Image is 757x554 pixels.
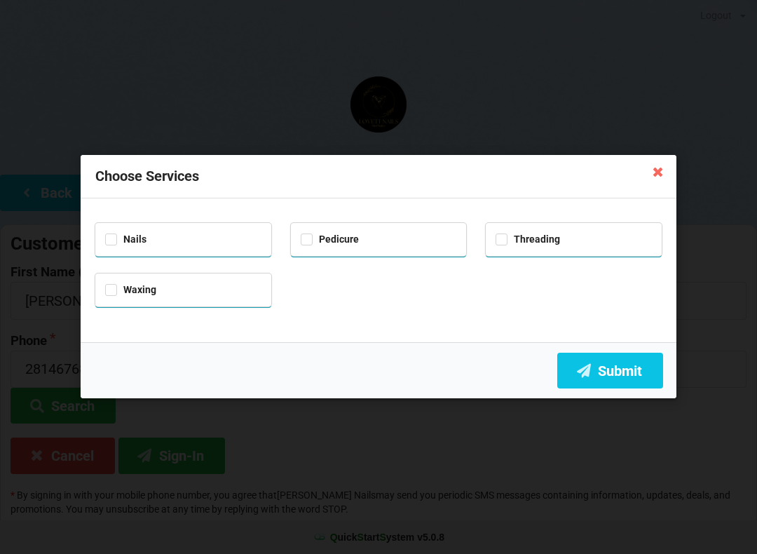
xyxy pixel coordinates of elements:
[105,234,146,245] label: Nails
[557,353,663,389] button: Submit
[81,155,676,198] div: Choose Services
[105,284,156,296] label: Waxing
[301,234,359,245] label: Pedicure
[496,234,560,245] label: Threading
